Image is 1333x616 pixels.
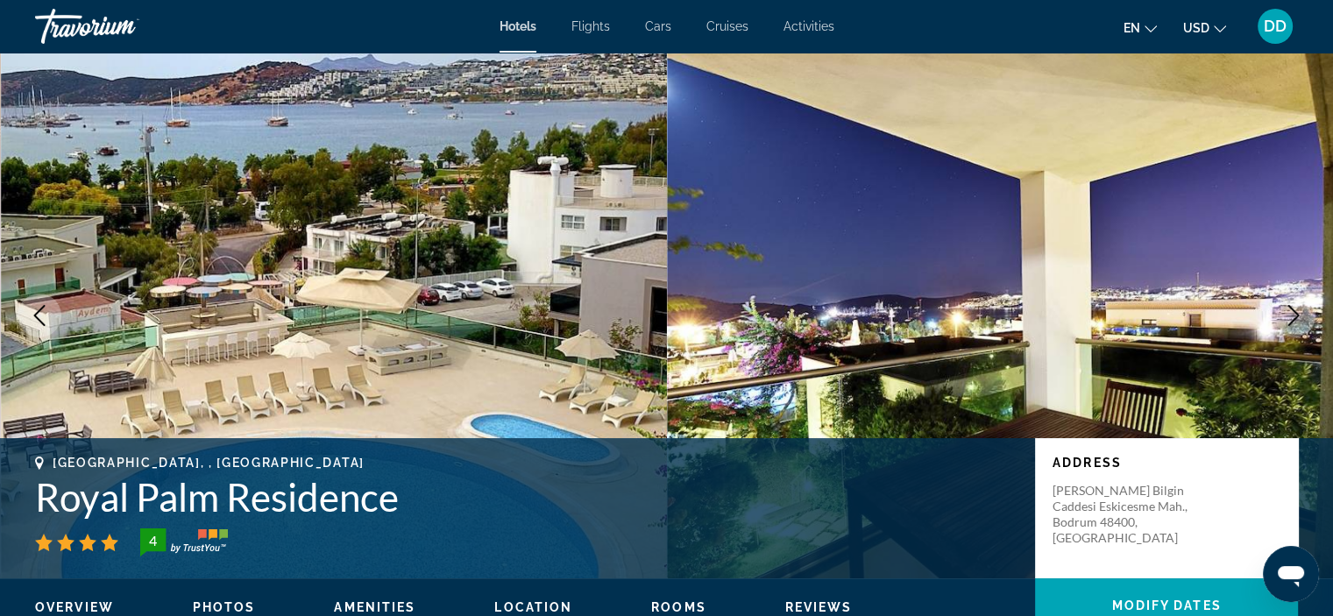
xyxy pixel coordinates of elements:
button: User Menu [1252,8,1298,45]
span: Location [494,600,572,614]
a: Hotels [500,19,536,33]
button: Change currency [1183,15,1226,40]
h1: Royal Palm Residence [35,474,1017,520]
img: TrustYou guest rating badge [140,528,228,556]
button: Location [494,599,572,615]
iframe: Кнопка запуска окна обмена сообщениями [1263,546,1319,602]
div: 4 [135,530,170,551]
span: Photos [193,600,256,614]
button: Reviews [785,599,853,615]
span: en [1124,21,1140,35]
a: Travorium [35,4,210,49]
button: Amenities [334,599,415,615]
button: Overview [35,599,114,615]
a: Flights [571,19,610,33]
a: Cruises [706,19,748,33]
span: Reviews [785,600,853,614]
a: Activities [783,19,834,33]
button: Photos [193,599,256,615]
span: USD [1183,21,1209,35]
span: Modify Dates [1111,598,1221,612]
button: Rooms [651,599,706,615]
span: Overview [35,600,114,614]
button: Next image [1272,294,1315,337]
a: Cars [645,19,671,33]
span: [GEOGRAPHIC_DATA], , [GEOGRAPHIC_DATA] [53,456,365,470]
span: DD [1264,18,1287,35]
button: Previous image [18,294,61,337]
p: Address [1053,456,1280,470]
button: Change language [1124,15,1157,40]
p: [PERSON_NAME] Bilgin Caddesi Eskicesme Mah., Bodrum 48400, [GEOGRAPHIC_DATA] [1053,483,1193,546]
span: Rooms [651,600,706,614]
span: Amenities [334,600,415,614]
